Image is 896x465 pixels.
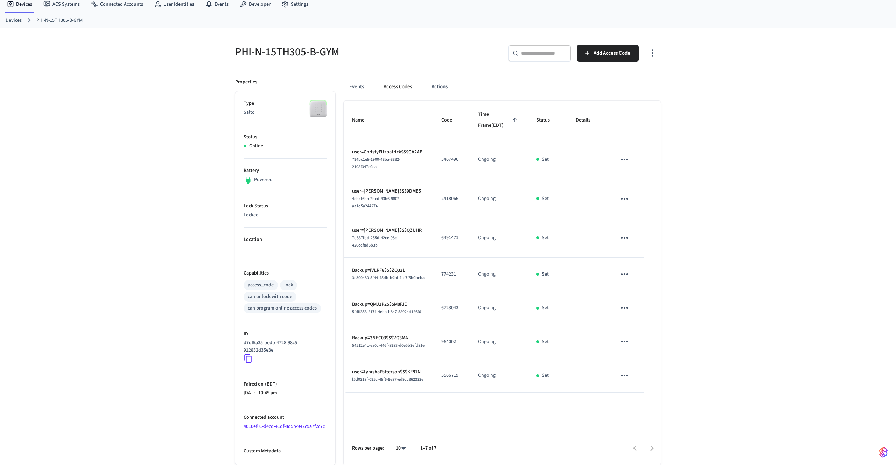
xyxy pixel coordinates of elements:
p: Paired on [244,381,327,388]
p: 6491471 [441,234,461,242]
span: 3c300480-5f44-45db-b9bf-f1c7f5b0bcba [352,275,425,281]
a: 4010ef01-d4cd-41df-8d5b-942c9a7f2c7c [244,423,325,430]
p: — [244,245,327,252]
p: Locked [244,211,327,219]
p: [DATE] 10:45 am [244,389,327,397]
td: Ongoing [470,179,528,218]
button: Add Access Code [577,45,639,62]
p: 3467496 [441,156,461,163]
p: d7df5a35-bedb-4728-98c5-912832d35e3e [244,339,324,354]
span: 5fdff353-2171-4eba-b847-58924d126f61 [352,309,423,315]
p: Rows per page: [352,445,384,452]
p: 5566719 [441,372,461,379]
span: Time Frame(EDT) [478,109,519,131]
p: Backup=QMJ1P2$$$M8FJE [352,301,425,308]
span: Code [441,115,461,126]
span: 7d837fbd-255d-42ce-98c1-420ccf8d6b3b [352,235,400,248]
p: 6723043 [441,304,461,312]
p: user=ChristyFitzpatrick$$$GA2AE [352,148,425,156]
p: user=[PERSON_NAME]$$$QZUHR [352,227,425,234]
p: Backup=3NEC03$$$VQ3MA [352,334,425,342]
button: Access Codes [378,78,418,95]
a: Devices [6,17,22,24]
p: Type [244,100,327,107]
span: 794bc1e8-1900-48ba-8832-2108f347e0ca [352,157,400,170]
p: Set [542,271,549,278]
table: sticky table [344,101,661,393]
p: ID [244,331,327,338]
span: 54512e4c-ea0c-446f-8983-d0e5b3efd81e [352,342,425,348]
p: Backup=IVLRF8$$$ZQ32L [352,267,425,274]
span: Status [536,115,559,126]
p: 2418066 [441,195,461,202]
p: Set [542,338,549,346]
p: Lock Status [244,202,327,210]
p: Custom Metadata [244,447,327,455]
p: Set [542,304,549,312]
span: 4ebcf6ba-2bcd-43b6-9802-aa1d5a244274 [352,196,401,209]
p: user=LynishaPatterson$$$KF81N [352,368,425,376]
div: lock [284,282,293,289]
span: Add Access Code [594,49,630,58]
div: 10 [392,443,409,453]
p: Powered [254,176,273,183]
p: Status [244,133,327,141]
p: 1–7 of 7 [420,445,436,452]
span: ( EDT ) [264,381,277,388]
h5: PHI-N-15TH305-B-GYM [235,45,444,59]
p: Properties [235,78,257,86]
span: f5d0318f-095c-48f6-9e87-ed9cc362322e [352,376,423,382]
p: Set [542,156,549,163]
button: Actions [426,78,453,95]
img: SeamLogoGradient.69752ec5.svg [879,447,888,458]
p: 774231 [441,271,461,278]
div: can unlock with code [248,293,292,300]
img: salto_wallreader_pin [309,100,327,117]
span: Name [352,115,373,126]
p: Connected account [244,414,327,421]
button: Events [344,78,370,95]
td: Ongoing [470,325,528,359]
p: Set [542,372,549,379]
div: can program online access codes [248,305,317,312]
td: Ongoing [470,359,528,393]
td: Ongoing [470,218,528,258]
div: access_code [248,282,274,289]
p: user=[PERSON_NAME]$$$9DME5 [352,188,425,195]
p: 964002 [441,338,461,346]
td: Ongoing [470,140,528,179]
p: Salto [244,109,327,116]
p: Location [244,236,327,243]
p: Online [249,143,263,150]
p: Set [542,234,549,242]
td: Ongoing [470,291,528,325]
div: ant example [344,78,661,95]
p: Set [542,195,549,202]
p: Capabilities [244,270,327,277]
span: Details [576,115,600,126]
td: Ongoing [470,258,528,291]
a: PHI-N-15TH305-B-GYM [36,17,83,24]
p: Battery [244,167,327,174]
